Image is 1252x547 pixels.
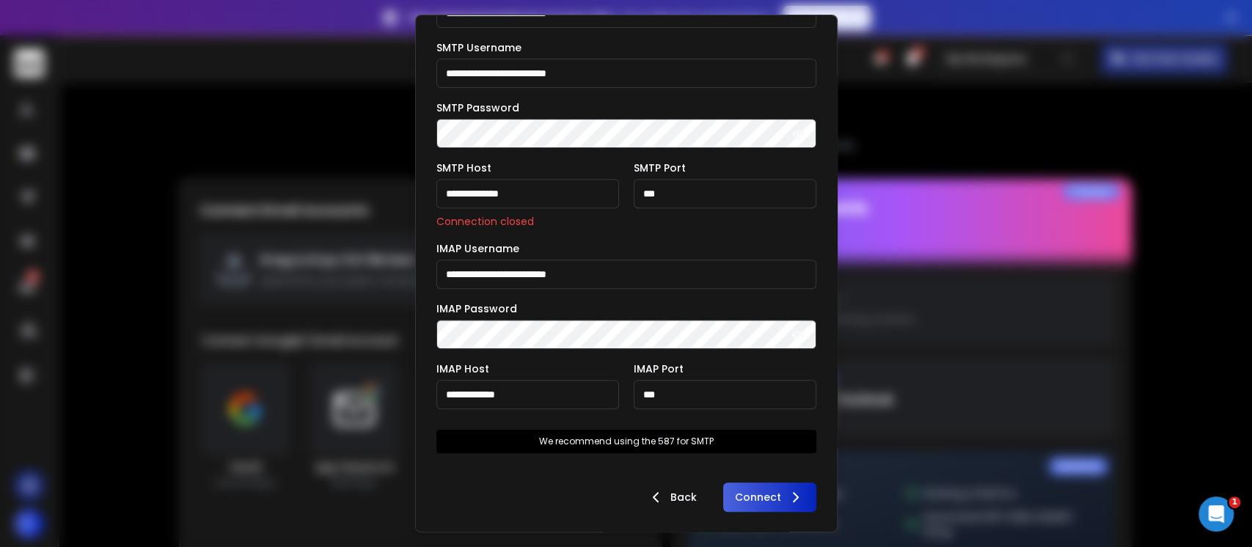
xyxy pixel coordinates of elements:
p: We recommend using the 587 for SMTP [539,436,714,447]
button: Connect [723,482,816,512]
span: 1 [1229,496,1240,508]
label: IMAP Host [436,364,489,374]
label: SMTP Port [634,163,686,173]
label: SMTP Host [436,163,491,173]
label: SMTP Username [436,43,521,53]
button: Back [635,482,709,512]
label: IMAP Username [436,243,519,254]
label: IMAP Password [436,304,517,314]
label: IMAP Port [634,364,684,374]
label: SMTP Password [436,103,519,113]
iframe: Intercom live chat [1198,496,1234,532]
p: Connection closed [436,214,619,229]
